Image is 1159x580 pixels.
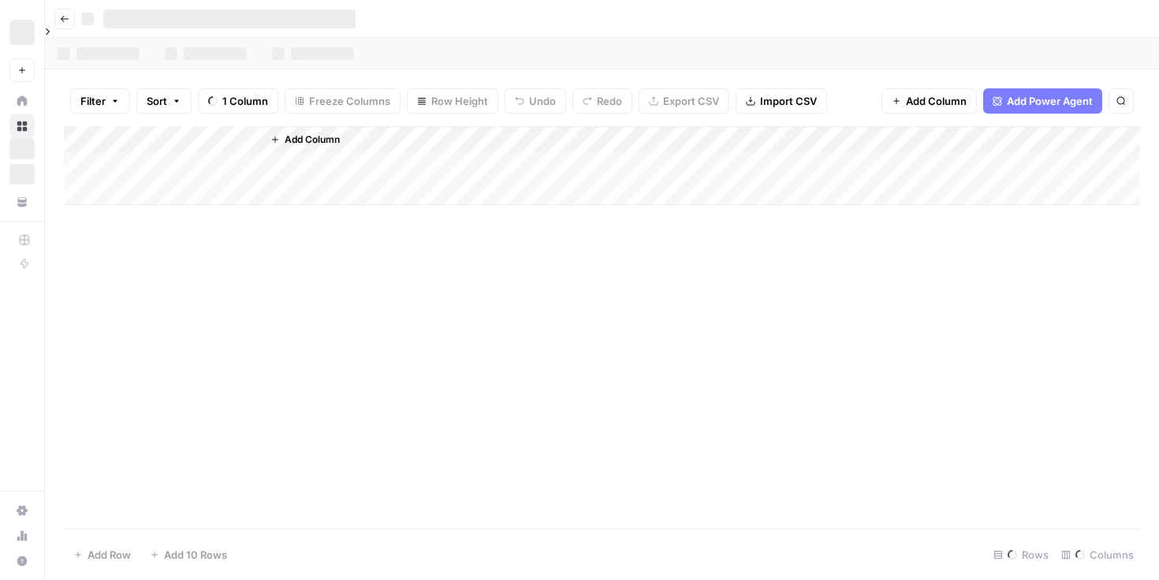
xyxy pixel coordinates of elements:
button: Add Column [881,88,977,114]
span: Row Height [431,93,488,109]
button: Add Power Agent [983,88,1102,114]
a: Usage [9,523,35,548]
button: Import CSV [736,88,827,114]
button: Add Row [64,542,140,567]
a: Home [9,88,35,114]
div: Rows [987,542,1055,567]
span: Filter [80,93,106,109]
button: Help + Support [9,548,35,574]
button: Filter [70,88,130,114]
button: Export CSV [639,88,729,114]
span: Add Column [285,133,340,147]
button: Add Column [264,129,346,150]
span: Redo [597,93,622,109]
span: Undo [529,93,556,109]
span: Add 10 Rows [164,547,227,563]
span: Export CSV [663,93,719,109]
a: Settings [9,498,35,523]
span: 1 Column [222,93,268,109]
span: Freeze Columns [309,93,390,109]
span: Add Power Agent [1007,93,1093,109]
span: Sort [147,93,167,109]
span: Add Column [906,93,967,109]
button: Freeze Columns [285,88,401,114]
button: Add 10 Rows [140,542,237,567]
span: Import CSV [760,93,817,109]
div: Columns [1055,542,1140,567]
a: Your Data [9,189,35,215]
a: Browse [9,114,35,139]
button: Undo [505,88,566,114]
button: Sort [136,88,192,114]
button: 1 Column [198,88,278,114]
button: Row Height [407,88,498,114]
span: Add Row [88,547,131,563]
button: Redo [572,88,632,114]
